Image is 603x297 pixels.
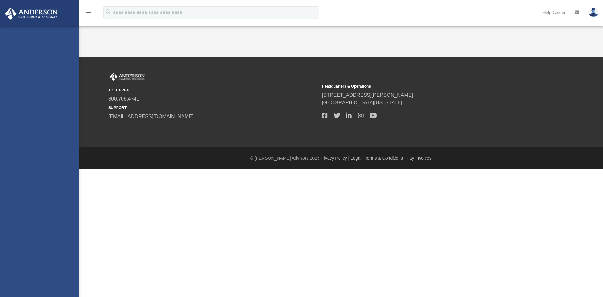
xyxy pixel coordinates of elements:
img: User Pic [589,8,598,17]
a: [GEOGRAPHIC_DATA][US_STATE] [322,100,402,105]
a: Legal | [350,156,364,161]
a: [EMAIL_ADDRESS][DOMAIN_NAME] [108,114,193,119]
a: [STREET_ADDRESS][PERSON_NAME] [322,92,413,98]
a: Terms & Conditions | [365,156,405,161]
small: SUPPORT [108,105,318,111]
a: 800.706.4741 [108,96,139,102]
i: search [105,8,112,15]
a: Privacy Policy | [320,156,350,161]
a: menu [85,12,92,16]
i: menu [85,9,92,16]
div: © [PERSON_NAME] Advisors 2025 [79,155,603,162]
small: Headquarters & Operations [322,84,531,89]
img: Anderson Advisors Platinum Portal [3,8,60,20]
small: TOLL FREE [108,87,318,93]
a: Pay Invoices [406,156,431,161]
img: Anderson Advisors Platinum Portal [108,73,146,81]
